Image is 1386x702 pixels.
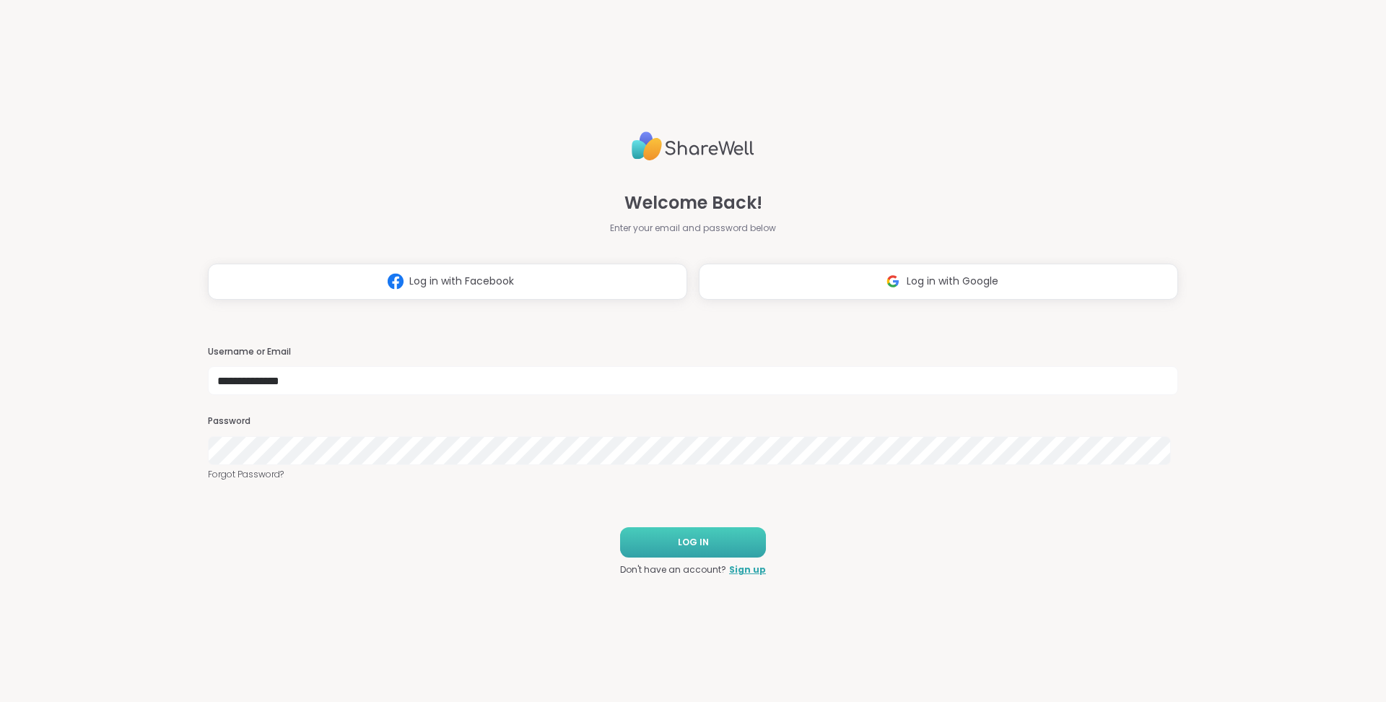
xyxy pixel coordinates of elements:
[208,264,687,300] button: Log in with Facebook
[620,563,726,576] span: Don't have an account?
[624,190,762,216] span: Welcome Back!
[729,563,766,576] a: Sign up
[632,126,754,167] img: ShareWell Logo
[382,268,409,295] img: ShareWell Logomark
[610,222,776,235] span: Enter your email and password below
[620,527,766,558] button: LOG IN
[907,274,998,289] span: Log in with Google
[678,536,709,549] span: LOG IN
[699,264,1178,300] button: Log in with Google
[208,346,1178,358] h3: Username or Email
[409,274,514,289] span: Log in with Facebook
[879,268,907,295] img: ShareWell Logomark
[208,468,1178,481] a: Forgot Password?
[208,415,1178,428] h3: Password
